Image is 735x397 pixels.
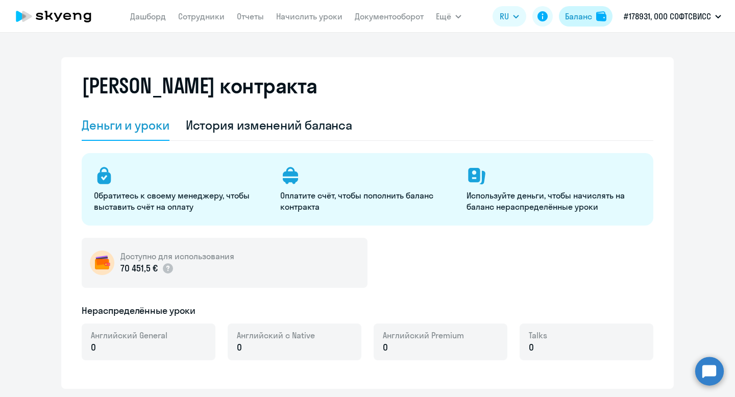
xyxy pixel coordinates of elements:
h5: Доступно для использования [120,251,234,262]
a: Документооборот [355,11,424,21]
span: Английский с Native [237,330,315,341]
button: RU [493,6,526,27]
p: 70 451,5 € [120,262,174,275]
p: Оплатите счёт, чтобы пополнить баланс контракта [280,190,454,212]
div: Деньги и уроки [82,117,169,133]
span: 0 [91,341,96,354]
p: Обратитесь к своему менеджеру, чтобы выставить счёт на оплату [94,190,268,212]
div: Баланс [565,10,592,22]
button: Балансbalance [559,6,612,27]
span: 0 [529,341,534,354]
span: Talks [529,330,547,341]
h2: [PERSON_NAME] контракта [82,73,317,98]
p: #178931, ООО СОФТСВИСС [624,10,711,22]
h5: Нераспределённые уроки [82,304,195,317]
span: Английский Premium [383,330,464,341]
span: Английский General [91,330,167,341]
span: RU [500,10,509,22]
a: Сотрудники [178,11,225,21]
img: wallet-circle.png [90,251,114,275]
span: 0 [383,341,388,354]
img: balance [596,11,606,21]
div: История изменений баланса [186,117,353,133]
p: Используйте деньги, чтобы начислять на баланс нераспределённые уроки [467,190,641,212]
button: #178931, ООО СОФТСВИСС [619,4,726,29]
a: Дашборд [130,11,166,21]
a: Начислить уроки [276,11,342,21]
button: Ещё [436,6,461,27]
span: 0 [237,341,242,354]
span: Ещё [436,10,451,22]
a: Отчеты [237,11,264,21]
